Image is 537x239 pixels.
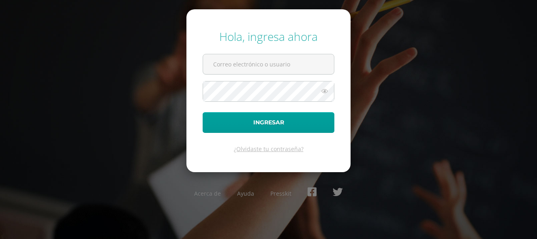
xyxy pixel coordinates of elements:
div: Hola, ingresa ahora [203,29,334,44]
a: Ayuda [237,190,254,197]
input: Correo electrónico o usuario [203,54,334,74]
a: Acerca de [194,190,221,197]
button: Ingresar [203,112,334,133]
a: Presskit [270,190,291,197]
a: ¿Olvidaste tu contraseña? [234,145,304,153]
